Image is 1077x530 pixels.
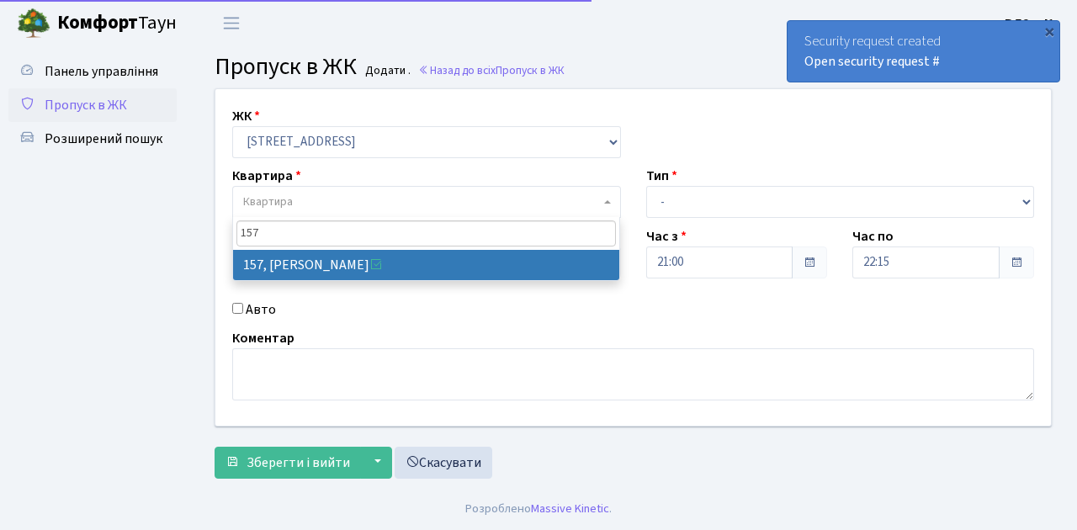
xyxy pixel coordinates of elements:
[395,447,492,479] a: Скасувати
[8,88,177,122] a: Пропуск в ЖК
[232,166,301,186] label: Квартира
[1005,13,1057,34] a: ВЛ2 -. К.
[243,193,293,210] span: Квартира
[1005,14,1057,33] b: ВЛ2 -. К.
[646,166,677,186] label: Тип
[496,62,565,78] span: Пропуск в ЖК
[17,7,50,40] img: logo.png
[247,453,350,472] span: Зберегти і вийти
[804,52,940,71] a: Open security request #
[57,9,138,36] b: Комфорт
[465,500,612,518] div: Розроблено .
[362,64,411,78] small: Додати .
[45,96,127,114] span: Пропуск в ЖК
[788,21,1059,82] div: Security request created
[215,447,361,479] button: Зберегти і вийти
[233,250,620,280] li: 157, [PERSON_NAME]
[232,328,294,348] label: Коментар
[215,50,357,83] span: Пропуск в ЖК
[1041,23,1058,40] div: ×
[8,55,177,88] a: Панель управління
[531,500,609,517] a: Massive Kinetic
[418,62,565,78] a: Назад до всіхПропуск в ЖК
[852,226,894,246] label: Час по
[646,226,687,246] label: Час з
[45,130,162,148] span: Розширений пошук
[210,9,252,37] button: Переключити навігацію
[8,122,177,156] a: Розширений пошук
[57,9,177,38] span: Таун
[45,62,158,81] span: Панель управління
[246,299,276,320] label: Авто
[232,106,260,126] label: ЖК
